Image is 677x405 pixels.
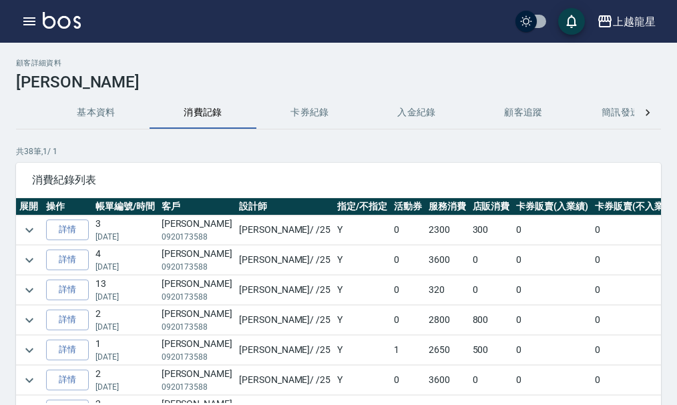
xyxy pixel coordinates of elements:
td: 13 [92,276,158,305]
td: [PERSON_NAME] [158,276,236,305]
td: 1 [92,336,158,365]
img: Logo [43,12,81,29]
td: 2 [92,306,158,335]
p: [DATE] [95,291,155,303]
button: save [558,8,585,35]
td: [PERSON_NAME] [158,216,236,245]
a: 詳情 [46,370,89,390]
td: 2650 [425,336,469,365]
td: [PERSON_NAME] / /25 [236,366,334,395]
td: [PERSON_NAME] [158,366,236,395]
th: 帳單編號/時間 [92,198,158,216]
p: 0920173588 [162,291,232,303]
td: Y [334,216,391,245]
th: 卡券販賣(入業績) [513,198,592,216]
td: 0 [391,246,425,275]
th: 展開 [16,198,43,216]
button: 卡券紀錄 [256,97,363,129]
th: 操作 [43,198,92,216]
td: 0 [513,336,592,365]
th: 服務消費 [425,198,469,216]
td: 0 [469,276,513,305]
td: 2800 [425,306,469,335]
button: 上越龍星 [592,8,661,35]
td: 3 [92,216,158,245]
a: 詳情 [46,310,89,330]
th: 設計師 [236,198,334,216]
p: 0920173588 [162,261,232,273]
td: 320 [425,276,469,305]
td: 800 [469,306,513,335]
td: 3600 [425,246,469,275]
p: [DATE] [95,381,155,393]
th: 客戶 [158,198,236,216]
td: 1 [391,336,425,365]
h3: [PERSON_NAME] [16,73,661,91]
td: Y [334,276,391,305]
td: 0 [391,276,425,305]
td: [PERSON_NAME] / /25 [236,276,334,305]
button: expand row [19,370,39,390]
td: [PERSON_NAME] / /25 [236,306,334,335]
button: 基本資料 [43,97,150,129]
td: 0 [513,246,592,275]
a: 詳情 [46,250,89,270]
td: Y [334,366,391,395]
button: 消費記錄 [150,97,256,129]
td: [PERSON_NAME] [158,336,236,365]
h2: 顧客詳細資料 [16,59,661,67]
p: 0920173588 [162,231,232,243]
button: expand row [19,220,39,240]
td: 0 [391,366,425,395]
th: 店販消費 [469,198,513,216]
td: 0 [513,276,592,305]
button: expand row [19,310,39,330]
td: [PERSON_NAME] [158,246,236,275]
td: 2 [92,366,158,395]
td: 2300 [425,216,469,245]
td: 0 [513,306,592,335]
th: 活動券 [391,198,425,216]
td: 500 [469,336,513,365]
p: 0920173588 [162,351,232,363]
td: [PERSON_NAME] / /25 [236,336,334,365]
a: 詳情 [46,340,89,360]
td: Y [334,306,391,335]
div: 上越龍星 [613,13,656,30]
td: 300 [469,216,513,245]
td: 3600 [425,366,469,395]
p: 共 38 筆, 1 / 1 [16,145,661,157]
button: expand row [19,250,39,270]
td: Y [334,336,391,365]
th: 指定/不指定 [334,198,391,216]
a: 詳情 [46,220,89,240]
td: 0 [469,246,513,275]
td: 0 [469,366,513,395]
button: 顧客追蹤 [470,97,577,129]
button: expand row [19,340,39,360]
td: 0 [513,366,592,395]
td: [PERSON_NAME] / /25 [236,246,334,275]
button: 入金紀錄 [363,97,470,129]
td: 0 [513,216,592,245]
button: expand row [19,280,39,300]
td: 0 [391,306,425,335]
td: [PERSON_NAME] [158,306,236,335]
p: [DATE] [95,321,155,333]
td: [PERSON_NAME] / /25 [236,216,334,245]
td: Y [334,246,391,275]
p: 0920173588 [162,381,232,393]
p: [DATE] [95,351,155,363]
p: 0920173588 [162,321,232,333]
a: 詳情 [46,280,89,300]
p: [DATE] [95,261,155,273]
td: 4 [92,246,158,275]
td: 0 [391,216,425,245]
span: 消費紀錄列表 [32,173,645,187]
p: [DATE] [95,231,155,243]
